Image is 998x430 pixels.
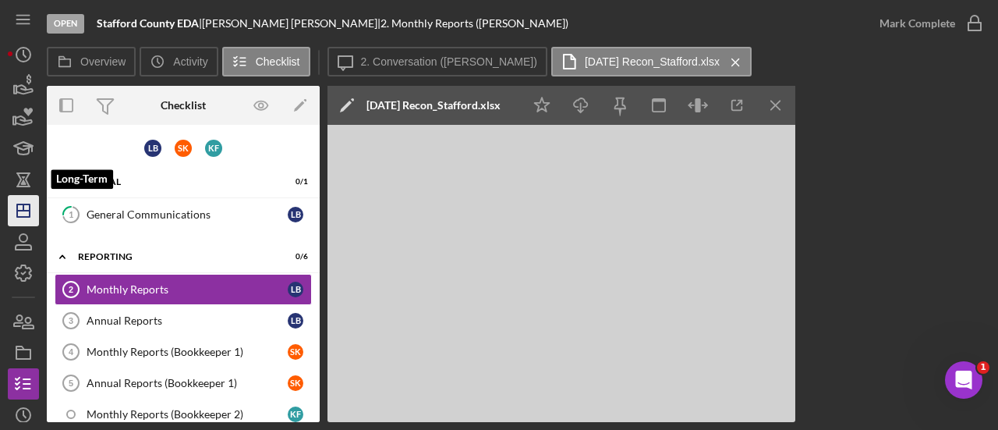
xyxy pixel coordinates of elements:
tspan: 2 [69,285,73,294]
div: General [78,177,269,187]
a: 4Monthly Reports (Bookkeeper 1)SK [55,336,312,368]
div: Close [498,6,526,34]
label: Activity [173,55,207,68]
button: Overview [47,47,136,76]
tspan: 4 [69,347,74,357]
div: Open [47,14,84,34]
span: 1 [977,361,989,374]
iframe: Document Preview [327,125,795,422]
span: 😃 [26,304,39,319]
button: Checklist [222,47,310,76]
label: Overview [80,55,126,68]
a: 1General CommunicationsLB [55,199,312,230]
div: [PERSON_NAME] [PERSON_NAME] | [202,17,380,30]
div: Reporting [78,252,269,261]
div: Monthly Reports (Bookkeeper 2) [87,408,288,421]
tspan: 1 [69,209,73,219]
div: K F [205,140,222,157]
a: Monthly Reports (Bookkeeper 2)KF [55,399,312,430]
div: Annual Reports [87,315,288,327]
div: 0 / 1 [280,177,308,187]
div: K F [288,407,303,422]
div: L B [288,207,303,222]
label: 2. Conversation ([PERSON_NAME]) [361,55,537,68]
div: L B [144,140,161,157]
iframe: Intercom live chat [945,361,982,399]
tspan: 5 [69,378,73,388]
button: Collapse window [469,6,498,36]
button: Mark Complete [864,8,990,39]
div: | [97,17,202,30]
div: S K [288,344,303,360]
div: Monthly Reports [87,283,288,296]
div: Monthly Reports (Bookkeeper 1) [87,346,288,358]
tspan: 3 [69,316,73,325]
a: 2Monthly ReportsLB [55,274,312,305]
label: [DATE] Recon_Stafford.xlsx [585,55,720,68]
button: [DATE] Recon_Stafford.xlsx [551,47,752,76]
div: 2. Monthly Reports ([PERSON_NAME]) [380,17,568,30]
div: L B [288,282,303,297]
div: General Communications [87,208,288,221]
div: 0 / 6 [280,252,308,261]
div: S K [288,375,303,391]
a: 3Annual ReportsLB [55,305,312,336]
div: L B [288,313,303,329]
button: Activity [140,47,218,76]
div: Mark Complete [879,8,955,39]
div: Checklist [161,99,206,112]
a: 5Annual Reports (Bookkeeper 1)SK [55,368,312,399]
div: S K [175,140,192,157]
span: smiley reaction [26,304,39,319]
span: 😐 [13,304,27,319]
span: neutral face reaction [13,304,27,319]
div: [DATE] Recon_Stafford.xlsx [366,99,501,112]
button: 2. Conversation ([PERSON_NAME]) [327,47,547,76]
label: Checklist [256,55,300,68]
div: Annual Reports (Bookkeeper 1) [87,377,288,389]
b: Stafford County EDA [97,16,199,30]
